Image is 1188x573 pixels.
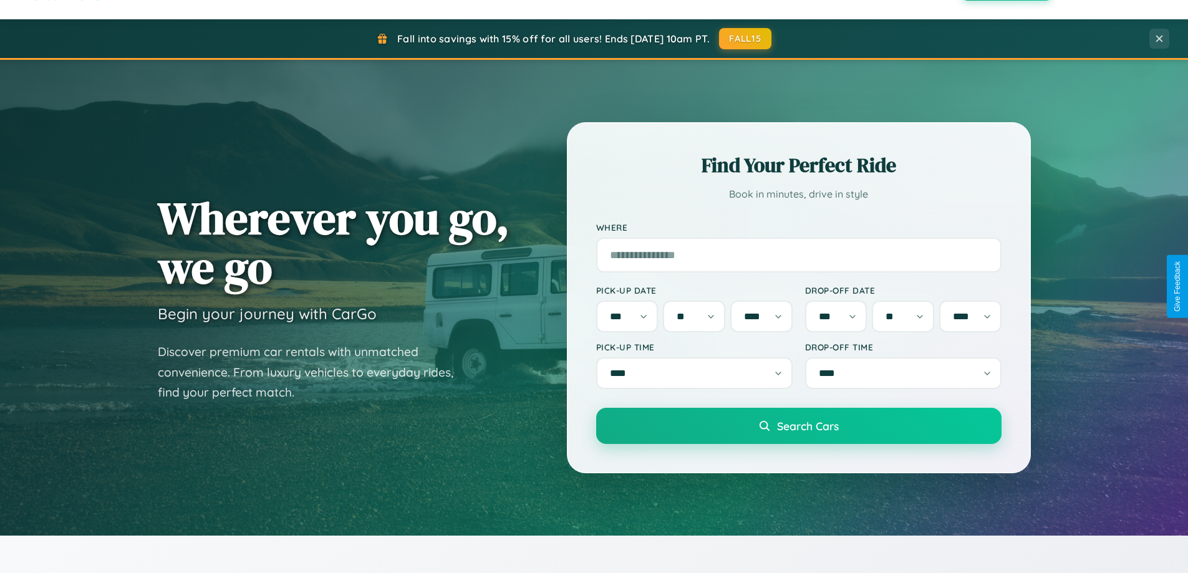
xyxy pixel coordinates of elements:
[719,28,771,49] button: FALL15
[1173,261,1182,312] div: Give Feedback
[805,342,1002,352] label: Drop-off Time
[596,408,1002,444] button: Search Cars
[158,304,377,323] h3: Begin your journey with CarGo
[596,222,1002,233] label: Where
[596,342,793,352] label: Pick-up Time
[158,342,470,403] p: Discover premium car rentals with unmatched convenience. From luxury vehicles to everyday rides, ...
[596,285,793,296] label: Pick-up Date
[777,419,839,433] span: Search Cars
[805,285,1002,296] label: Drop-off Date
[596,185,1002,203] p: Book in minutes, drive in style
[596,152,1002,179] h2: Find Your Perfect Ride
[397,32,710,45] span: Fall into savings with 15% off for all users! Ends [DATE] 10am PT.
[158,193,509,292] h1: Wherever you go, we go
